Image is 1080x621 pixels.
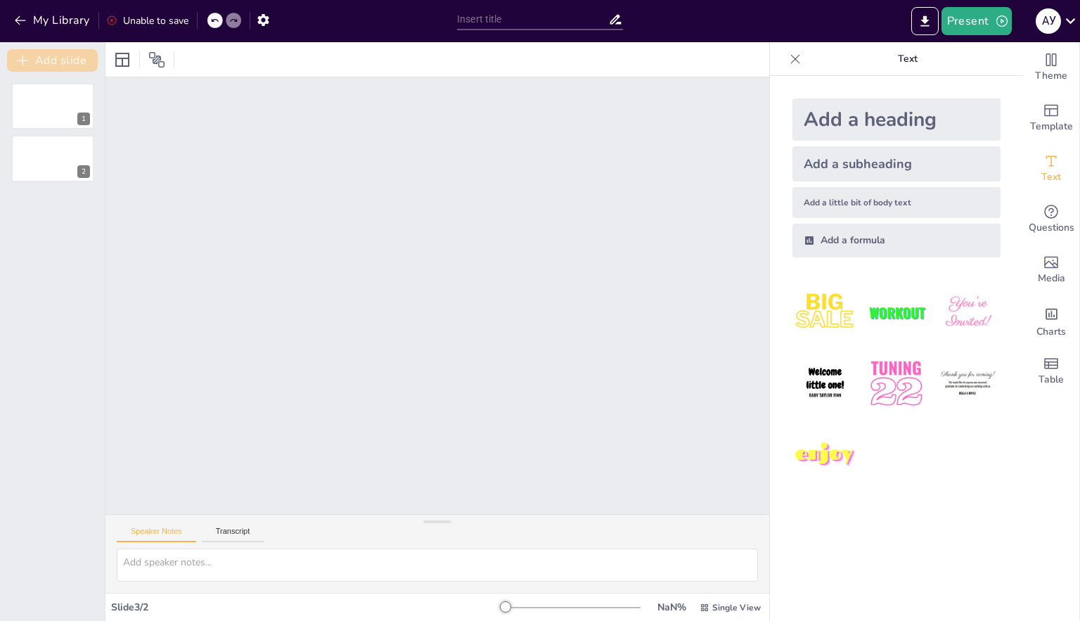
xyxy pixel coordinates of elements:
[77,113,90,125] div: 1
[655,601,688,614] div: NaN %
[11,9,96,32] button: My Library
[792,423,858,488] img: 7.jpeg
[7,49,98,72] button: Add slide
[1038,271,1065,286] span: Media
[806,42,1009,76] p: Text
[935,280,1001,345] img: 3.jpeg
[935,351,1001,416] img: 6.jpeg
[712,602,761,613] span: Single View
[1023,346,1079,397] div: Add a table
[792,351,858,416] img: 4.jpeg
[1023,245,1079,295] div: Add images, graphics, shapes or video
[106,14,188,27] div: Unable to save
[117,527,196,542] button: Speaker Notes
[11,135,94,181] div: 2
[1023,93,1079,143] div: Add ready made slides
[1023,295,1079,346] div: Add charts and graphs
[911,7,939,35] button: Export to PowerPoint
[1035,68,1067,84] span: Theme
[941,7,1012,35] button: Present
[11,83,94,129] div: 1
[1036,8,1061,34] div: а у
[1023,194,1079,245] div: Get real-time input from your audience
[792,224,1001,257] div: Add a formula
[1041,169,1061,185] span: Text
[1039,372,1064,388] span: Table
[1023,42,1079,93] div: Change the overall theme
[1023,143,1079,194] div: Add text boxes
[1036,7,1061,35] button: а у
[111,49,134,71] div: Layout
[1030,119,1073,134] span: Template
[77,165,90,178] div: 2
[457,9,608,30] input: Insert title
[863,351,929,416] img: 5.jpeg
[1036,324,1066,340] span: Charts
[792,146,1001,181] div: Add a subheading
[148,51,165,68] span: Position
[863,280,929,345] img: 2.jpeg
[1029,220,1074,236] span: Questions
[792,280,858,345] img: 1.jpeg
[792,98,1001,141] div: Add a heading
[111,601,506,614] div: Slide 3 / 2
[202,527,264,542] button: Transcript
[792,187,1001,218] div: Add a little bit of body text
